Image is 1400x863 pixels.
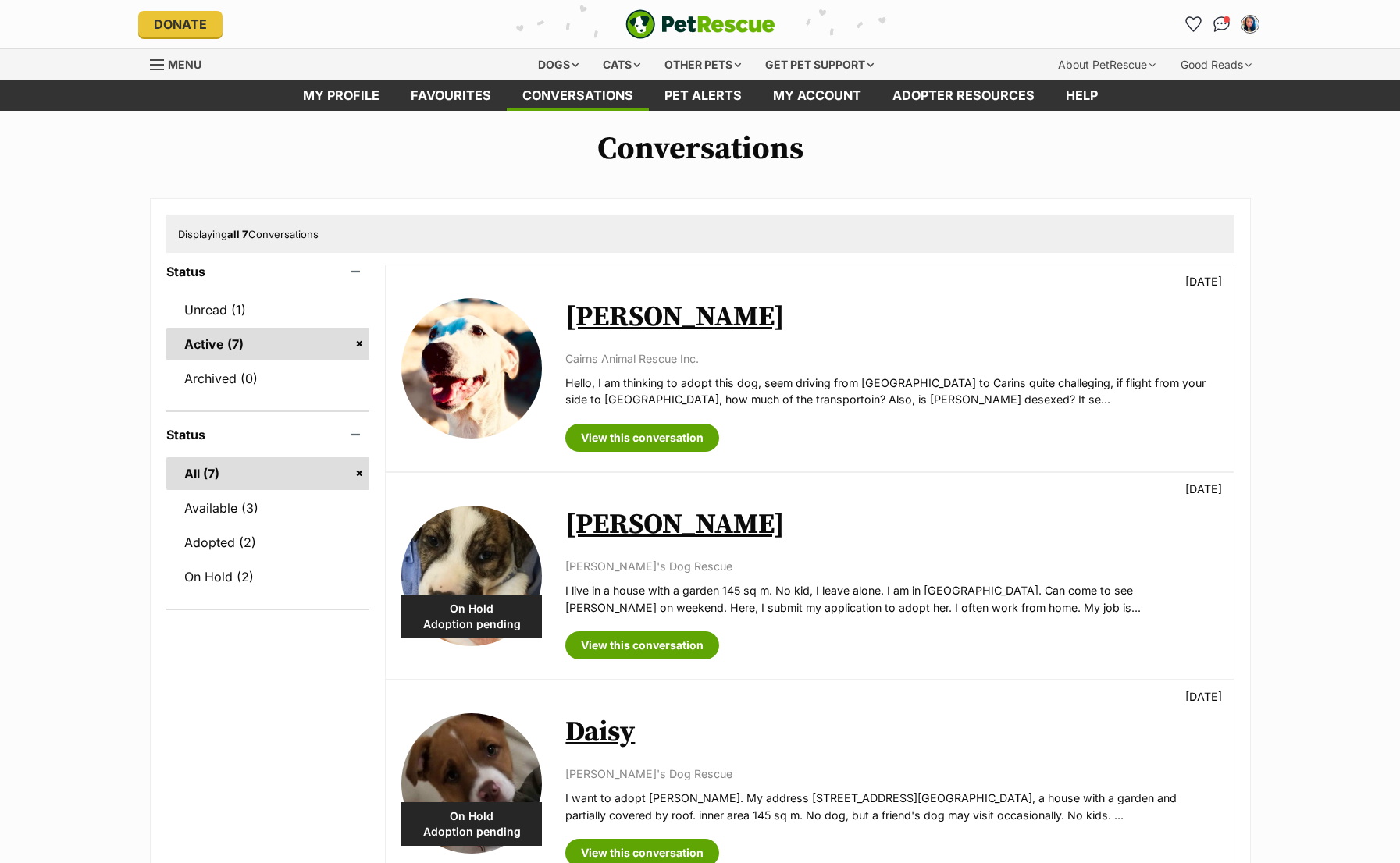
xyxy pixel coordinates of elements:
p: [PERSON_NAME]'s Dog Rescue [565,558,1217,574]
a: Favourites [1181,12,1206,37]
div: Good Reads [1170,49,1263,80]
div: Other pets [654,49,752,80]
a: Available (3) [166,492,370,524]
strong: all 7 [227,228,248,240]
div: Get pet support [754,49,885,80]
img: logo-e224e6f780fb5917bec1dbf3a21bbac754714ae5b6737aabdf751b685950b380.svg [625,9,775,39]
p: Hello, I am thinking to adopt this dog, seem driving from [GEOGRAPHIC_DATA] to Carins quite chall... [565,375,1217,408]
a: Pet alerts [649,80,757,111]
a: PetRescue [625,9,775,39]
span: Adoption pending [401,616,542,632]
a: Adopter resources [877,80,1050,111]
p: [DATE] [1185,273,1222,289]
img: Alexis [401,298,542,439]
a: Active (7) [166,328,370,360]
span: Menu [168,58,201,71]
a: My account [757,80,877,111]
ul: Account quick links [1181,12,1263,37]
img: chat-41dd97257d64d25036548639549fe6c8038ab92f7586957e7f3b1b290dea8141.svg [1213,16,1230,32]
p: [DATE] [1185,481,1222,497]
div: Dogs [527,49,590,80]
span: Adoption pending [401,824,542,840]
a: All (7) [166,457,370,490]
div: About PetRescue [1047,49,1167,80]
a: My profile [287,80,395,111]
a: Favourites [395,80,507,111]
a: Help [1050,80,1113,111]
p: [DATE] [1185,688,1222,705]
a: Adopted (2) [166,526,370,559]
div: Cats [592,49,651,80]
a: [PERSON_NAME] [565,507,785,542]
p: [PERSON_NAME]'s Dog Rescue [565,765,1217,782]
div: On Hold [401,595,542,638]
img: Daisy [401,713,542,854]
p: Cairns Animal Rescue Inc. [565,350,1217,367]
img: SY Ho profile pic [1242,16,1258,32]
a: Unread (1) [166,293,370,326]
header: Status [166,428,370,442]
a: [PERSON_NAME] [565,300,785,335]
a: On Hold (2) [166,560,370,593]
div: On Hold [401,802,542,846]
p: I live in a house with a garden 145 sq m. No kid, I leave alone. I am in [GEOGRAPHIC_DATA]. Can c... [565,582,1217,616]
p: I want to adopt [PERSON_NAME]. My address [STREET_ADDRESS][GEOGRAPHIC_DATA], a house with a garde... [565,790,1217,823]
a: Daisy [565,715,635,750]
span: Displaying Conversations [178,228,319,240]
a: Menu [150,49,212,77]
button: My account [1238,12,1263,37]
a: Conversations [1209,12,1234,37]
img: Ella [401,506,542,646]
a: Donate [138,11,223,37]
a: conversations [507,80,649,111]
a: Archived (0) [166,362,370,395]
header: Status [166,265,370,279]
a: View this conversation [565,424,719,452]
a: View this conversation [565,631,719,659]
